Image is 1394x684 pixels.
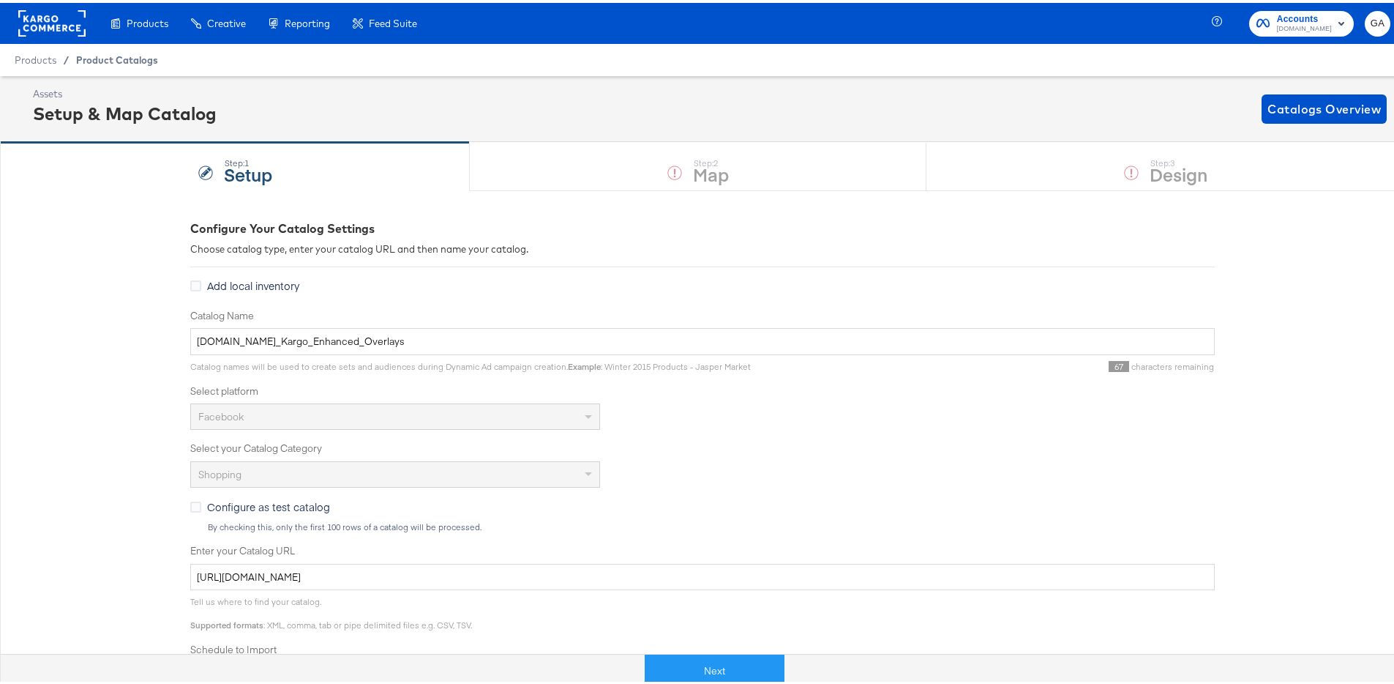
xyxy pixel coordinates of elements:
[190,382,1215,395] label: Select platform
[76,51,158,63] a: Product Catalogs
[33,84,217,98] div: Assets
[1277,9,1332,24] span: Accounts
[1109,358,1129,369] span: 67
[1267,96,1381,116] span: Catalogs Overview
[190,617,263,628] strong: Supported formats
[1277,21,1332,32] span: [DOMAIN_NAME]
[751,358,1215,370] div: characters remaining
[56,51,76,63] span: /
[224,159,272,183] strong: Setup
[198,407,244,420] span: Facebook
[207,497,330,511] span: Configure as test catalog
[190,593,472,628] span: Tell us where to find your catalog. : XML, comma, tab or pipe delimited files e.g. CSV, TSV.
[33,98,217,123] div: Setup & Map Catalog
[1365,8,1390,34] button: GA
[1371,12,1384,29] span: GA
[285,15,330,26] span: Reporting
[190,306,1215,320] label: Catalog Name
[1262,92,1387,121] button: Catalogs Overview
[190,561,1215,588] input: Enter Catalog URL, e.g. http://www.example.com/products.xml
[207,519,1215,529] div: By checking this, only the first 100 rows of a catalog will be processed.
[224,155,272,166] div: Step: 1
[127,15,168,26] span: Products
[190,218,1215,234] div: Configure Your Catalog Settings
[1249,8,1354,34] button: Accounts[DOMAIN_NAME]
[568,358,601,369] strong: Example
[190,541,1215,555] label: Enter your Catalog URL
[190,439,1215,453] label: Select your Catalog Category
[369,15,417,26] span: Feed Suite
[207,15,246,26] span: Creative
[198,465,241,478] span: Shopping
[207,275,299,290] span: Add local inventory
[190,325,1215,352] input: Name your catalog e.g. My Dynamic Product Catalog
[190,239,1215,253] div: Choose catalog type, enter your catalog URL and then name your catalog.
[190,358,751,369] span: Catalog names will be used to create sets and audiences during Dynamic Ad campaign creation. : Wi...
[15,51,56,63] span: Products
